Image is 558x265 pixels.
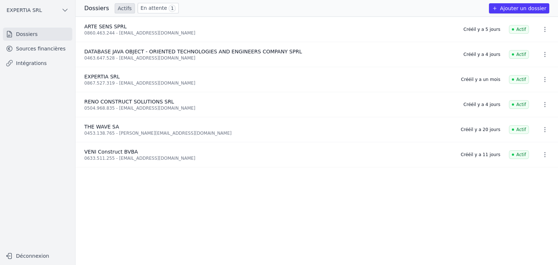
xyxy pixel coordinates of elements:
[84,130,452,136] div: 0453.138.765 - [PERSON_NAME][EMAIL_ADDRESS][DOMAIN_NAME]
[509,25,529,34] span: Actif
[509,125,529,134] span: Actif
[84,55,455,61] div: 0463.647.528 - [EMAIL_ADDRESS][DOMAIN_NAME]
[509,150,529,159] span: Actif
[138,3,179,13] a: En attente 1
[461,77,500,82] div: Créé il y a un mois
[84,74,120,79] span: EXPERTIA SRL
[84,124,119,130] span: THE WAVE SA
[84,80,452,86] div: 0867.527.319 - [EMAIL_ADDRESS][DOMAIN_NAME]
[84,99,174,105] span: RENO CONSTRUCT SOLUTIONS SRL
[169,5,176,12] span: 1
[84,149,138,155] span: VENI Construct BVBA
[3,57,72,70] a: Intégrations
[3,42,72,55] a: Sources financières
[115,3,135,13] a: Actifs
[84,30,455,36] div: 0860.463.244 - [EMAIL_ADDRESS][DOMAIN_NAME]
[461,152,500,158] div: Créé il y a 11 jours
[489,3,549,13] button: Ajouter un dossier
[3,250,72,262] button: Déconnexion
[509,50,529,59] span: Actif
[84,4,109,13] h3: Dossiers
[84,24,127,29] span: ARTE SENS SPRL
[461,127,500,132] div: Créé il y a 20 jours
[84,49,302,54] span: DATABASE JAVA OBJECT - ORIENTED TECHNOLOGIES AND ENGINEERS COMPANY SPRL
[3,28,72,41] a: Dossiers
[464,102,500,107] div: Créé il y a 4 jours
[84,155,452,161] div: 0633.511.255 - [EMAIL_ADDRESS][DOMAIN_NAME]
[509,75,529,84] span: Actif
[464,52,500,57] div: Créé il y a 4 jours
[509,100,529,109] span: Actif
[464,26,500,32] div: Créé il y a 5 jours
[84,105,455,111] div: 0504.968.835 - [EMAIL_ADDRESS][DOMAIN_NAME]
[7,7,42,14] span: EXPERTIA SRL
[3,4,72,16] button: EXPERTIA SRL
